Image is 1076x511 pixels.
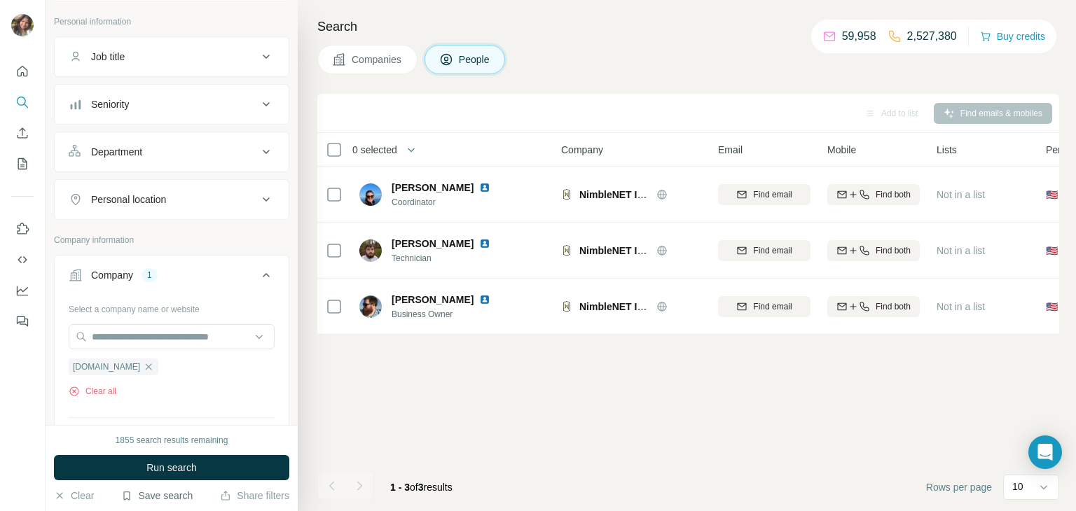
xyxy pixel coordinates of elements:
[392,308,507,321] span: Business Owner
[718,143,743,157] span: Email
[718,184,811,205] button: Find email
[121,489,193,503] button: Save search
[91,268,133,282] div: Company
[55,40,289,73] button: Job title
[359,239,382,262] img: Avatar
[842,28,876,45] p: 59,958
[73,360,140,373] span: [DOMAIN_NAME]
[753,244,792,257] span: Find email
[579,245,763,256] span: NimbleNET IT AND Computer Solutions
[392,237,474,251] span: [PERSON_NAME]
[827,296,920,317] button: Find both
[54,15,289,28] p: Personal information
[907,28,957,45] p: 2,527,380
[11,59,34,84] button: Quick start
[11,216,34,241] button: Use Surfe on LinkedIn
[11,120,34,146] button: Enrich CSV
[220,489,289,503] button: Share filters
[55,87,289,121] button: Seniority
[418,482,424,493] span: 3
[1046,244,1058,258] span: 🇺🇸
[937,245,985,256] span: Not in a list
[561,301,572,312] img: Logo of NimbleNET IT AND Computer Solutions
[718,296,811,317] button: Find email
[116,434,228,447] div: 1855 search results remaining
[359,295,382,318] img: Avatar
[91,192,166,206] div: Personal location
[69,297,275,316] div: Select a company name or website
[479,238,490,249] img: LinkedIn logo
[479,294,490,305] img: LinkedIn logo
[91,145,142,159] div: Department
[54,234,289,246] p: Company information
[392,252,507,265] span: Technician
[55,258,289,297] button: Company1
[479,182,490,193] img: LinkedIn logo
[11,247,34,272] button: Use Surfe API
[390,482,410,493] span: 1 - 3
[1046,188,1058,202] span: 🇺🇸
[392,181,474,195] span: [PERSON_NAME]
[91,50,125,64] div: Job title
[54,489,94,503] button: Clear
[827,240,920,261] button: Find both
[937,301,985,312] span: Not in a list
[55,135,289,169] button: Department
[54,455,289,480] button: Run search
[410,482,418,493] span: of
[1028,435,1062,469] div: Open Intercom Messenger
[392,196,507,209] span: Coordinator
[937,143,957,157] span: Lists
[579,189,763,200] span: NimbleNET IT AND Computer Solutions
[146,461,197,475] span: Run search
[876,300,911,313] span: Find both
[753,300,792,313] span: Find email
[142,269,158,281] div: 1
[561,245,572,256] img: Logo of NimbleNET IT AND Computer Solutions
[827,143,856,157] span: Mobile
[937,189,985,200] span: Not in a list
[352,52,403,66] span: Companies
[980,27,1045,46] button: Buy credits
[1046,300,1058,314] span: 🇺🇸
[55,183,289,216] button: Personal location
[459,52,491,66] span: People
[392,293,474,307] span: [PERSON_NAME]
[561,189,572,200] img: Logo of NimbleNET IT AND Computer Solutions
[718,240,811,261] button: Find email
[876,244,911,257] span: Find both
[1012,479,1023,493] p: 10
[926,480,992,494] span: Rows per page
[11,309,34,334] button: Feedback
[11,90,34,115] button: Search
[359,183,382,206] img: Avatar
[11,278,34,303] button: Dashboard
[390,482,453,493] span: results
[827,184,920,205] button: Find both
[579,301,763,312] span: NimbleNET IT AND Computer Solutions
[69,385,116,398] button: Clear all
[561,143,603,157] span: Company
[317,17,1059,36] h4: Search
[352,143,397,157] span: 0 selected
[91,97,129,111] div: Seniority
[11,14,34,36] img: Avatar
[11,151,34,176] button: My lists
[753,188,792,201] span: Find email
[876,188,911,201] span: Find both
